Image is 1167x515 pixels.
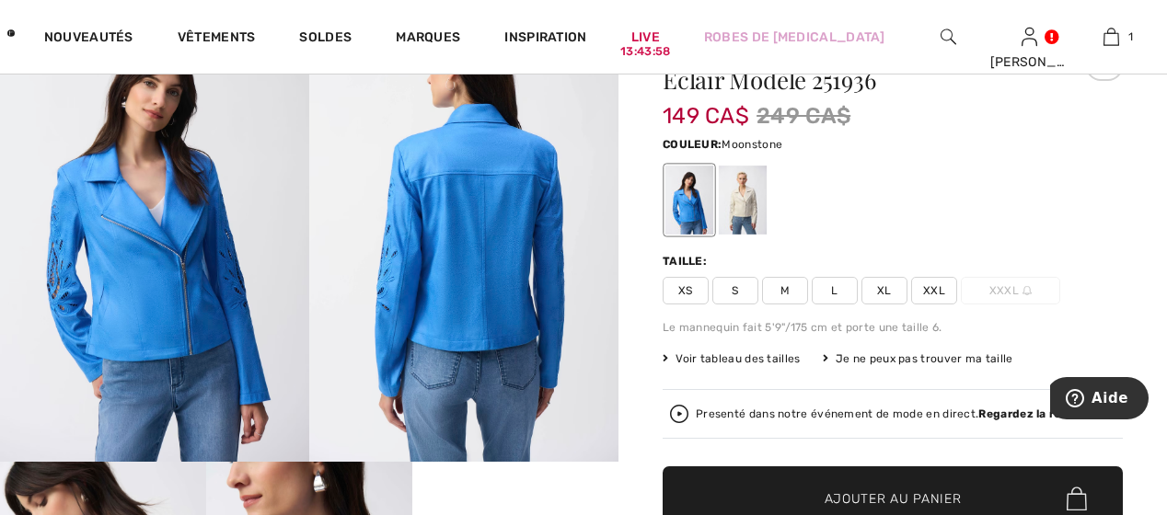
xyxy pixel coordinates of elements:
[722,138,782,151] span: Moonstone
[825,489,962,509] span: Ajouter au panier
[665,166,713,235] div: Coastal blue
[911,277,957,304] span: XXL
[620,43,670,61] div: 13:43:58
[1071,26,1151,48] a: 1
[762,277,808,304] span: M
[978,407,1113,420] strong: Regardez la rediffusion
[861,277,907,304] span: XL
[1128,29,1133,45] span: 1
[823,350,1013,367] div: Je ne peux pas trouver ma taille
[7,15,15,51] img: 1ère Avenue
[663,319,1123,336] div: Le mannequin fait 5'9"/175 cm et porte une taille 6.
[719,166,767,235] div: Moonstone
[696,408,1113,420] div: Presenté dans notre événement de mode en direct.
[663,253,711,269] div: Taille:
[812,277,858,304] span: L
[1022,26,1037,48] img: Mes infos
[1103,26,1119,48] img: Mon panier
[631,28,660,47] a: Live13:43:58
[1023,286,1032,295] img: ring-m.svg
[44,29,133,49] a: Nouveautés
[178,29,256,49] a: Vêtements
[704,28,885,47] a: Robes de [MEDICAL_DATA]
[990,52,1070,72] div: [PERSON_NAME]
[757,99,850,132] span: 249 CA$
[941,26,956,48] img: recherche
[1067,487,1087,511] img: Bag.svg
[663,44,1046,92] h1: Veste décontractée à fermeture Éclair Modèle 251936
[504,29,586,49] span: Inspiration
[1050,377,1149,423] iframe: Ouvre un widget dans lequel vous pouvez trouver plus d’informations
[670,405,688,423] img: Regardez la rediffusion
[1022,28,1037,45] a: Se connecter
[396,29,460,49] a: Marques
[961,277,1060,304] span: XXXL
[712,277,758,304] span: S
[663,277,709,304] span: XS
[663,85,749,129] span: 149 CA$
[663,138,722,151] span: Couleur:
[663,350,801,367] span: Voir tableau des tailles
[299,29,352,49] a: Soldes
